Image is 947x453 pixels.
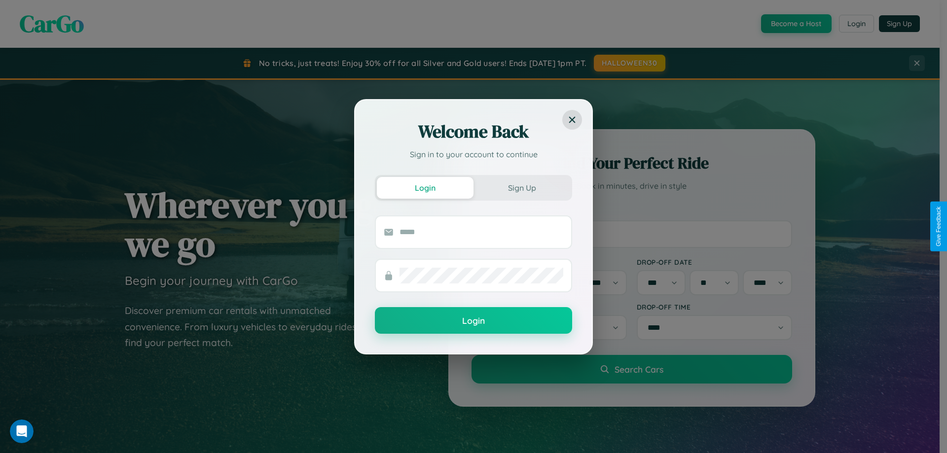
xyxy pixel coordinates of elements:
[375,120,572,143] h2: Welcome Back
[10,419,34,443] iframe: Intercom live chat
[375,307,572,334] button: Login
[935,207,942,246] div: Give Feedback
[473,177,570,199] button: Sign Up
[377,177,473,199] button: Login
[375,148,572,160] p: Sign in to your account to continue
